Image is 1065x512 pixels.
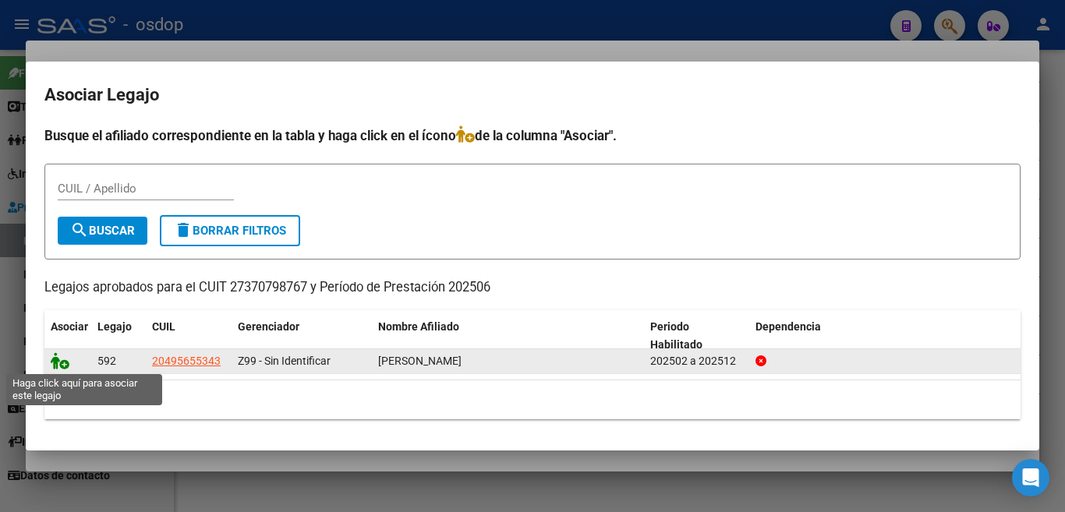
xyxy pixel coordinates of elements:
datatable-header-cell: Dependencia [749,310,1021,362]
div: 1 registros [44,380,1021,419]
span: Z99 - Sin Identificar [238,355,331,367]
mat-icon: delete [174,221,193,239]
div: Open Intercom Messenger [1012,459,1049,496]
p: Legajos aprobados para el CUIT 27370798767 y Período de Prestación 202506 [44,278,1021,298]
span: Gerenciador [238,320,299,333]
h2: Asociar Legajo [44,80,1021,110]
datatable-header-cell: CUIL [146,310,232,362]
div: 202502 a 202512 [650,352,743,370]
span: 20495655343 [152,355,221,367]
datatable-header-cell: Asociar [44,310,91,362]
span: Legajo [97,320,132,333]
span: MIÑO GUDIÑO LUCIANO [378,355,462,367]
span: CUIL [152,320,175,333]
span: Dependencia [755,320,821,333]
datatable-header-cell: Periodo Habilitado [644,310,749,362]
button: Borrar Filtros [160,215,300,246]
datatable-header-cell: Legajo [91,310,146,362]
span: 592 [97,355,116,367]
span: Buscar [70,224,135,238]
span: Borrar Filtros [174,224,286,238]
span: Periodo Habilitado [650,320,702,351]
datatable-header-cell: Gerenciador [232,310,372,362]
span: Nombre Afiliado [378,320,459,333]
button: Buscar [58,217,147,245]
mat-icon: search [70,221,89,239]
span: Asociar [51,320,88,333]
h4: Busque el afiliado correspondiente en la tabla y haga click en el ícono de la columna "Asociar". [44,125,1021,146]
datatable-header-cell: Nombre Afiliado [372,310,644,362]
